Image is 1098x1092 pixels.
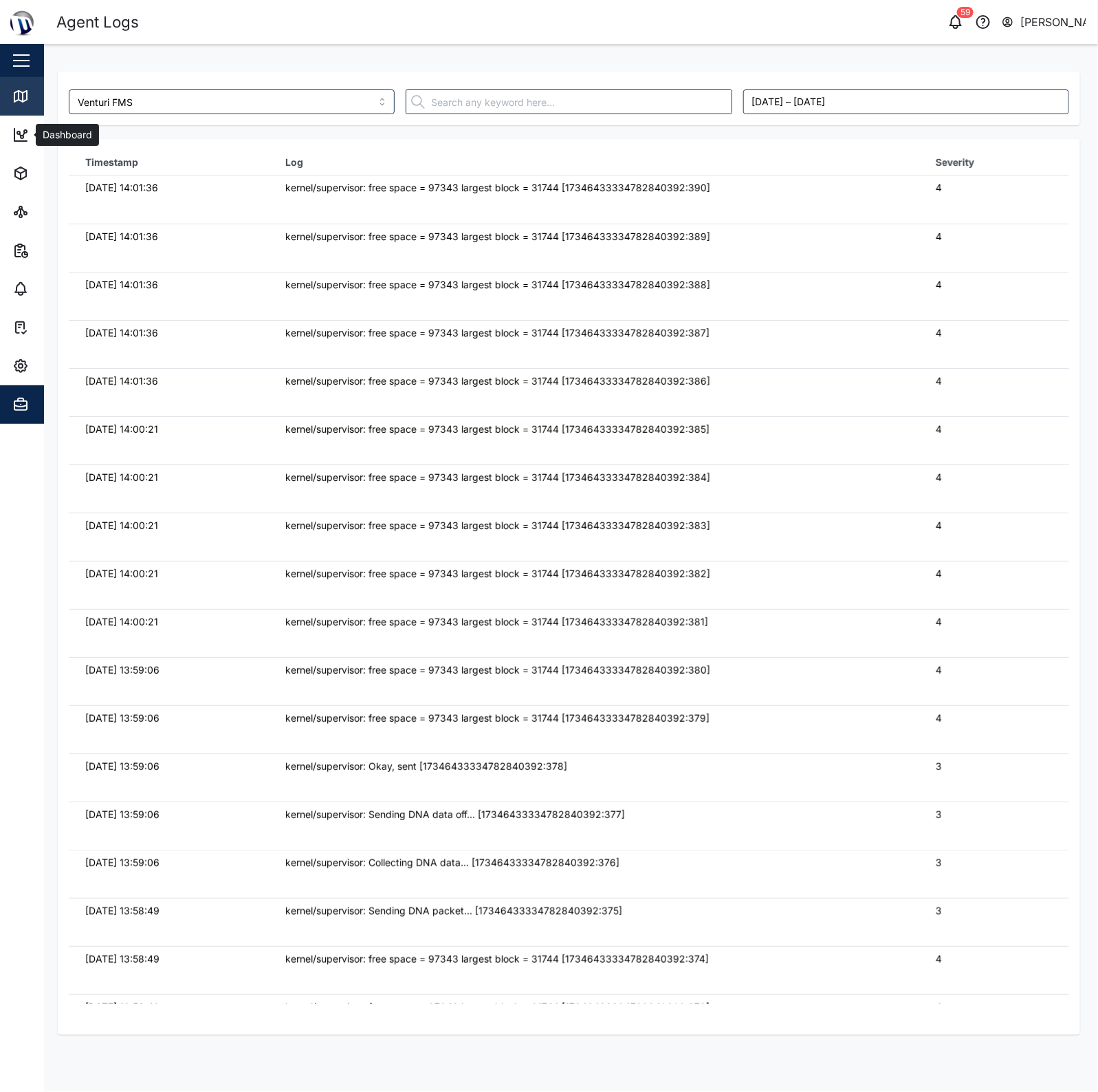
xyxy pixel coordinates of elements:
input: Search any keyword here... [406,89,732,114]
div: Assets [36,166,78,181]
div: kernel/supervisor: free space = 97343 largest block = 31744 [17346433334782840392:384] [285,470,903,485]
div: kernel/supervisor: free space = 97343 largest block = 31744 [17346433334782840392:389] [285,229,903,244]
div: [DATE] 13:58:49 [85,952,252,967]
div: 3 [936,759,1053,774]
div: 4 [936,180,1053,195]
div: kernel/supervisor: free space = 97343 largest block = 31744 [17346433334782840392:385] [285,422,903,437]
div: 3 [936,855,1053,870]
div: [DATE] 14:00:21 [85,470,252,485]
div: [DATE] 13:59:06 [85,807,252,822]
div: kernel/supervisor: free space = 97343 largest block = 31744 [17346433334782840392:379] [285,711,903,726]
div: [DATE] 14:00:21 [85,566,252,581]
div: kernel/supervisor: free space = 97343 largest block = 31744 [17346433334782840392:380] [285,663,903,678]
div: [DATE] 13:58:49 [85,1000,252,1015]
div: kernel/supervisor: free space = 97343 largest block = 31744 [17346433334782840392:390] [285,180,903,195]
div: Admin [36,397,76,412]
div: [DATE] 14:01:36 [85,229,252,244]
th: Log [269,150,919,175]
div: kernel/supervisor: free space = 97343 largest block = 31744 [17346433334782840392:382] [285,566,903,581]
div: [DATE] 13:59:06 [85,711,252,726]
div: Reports [36,243,83,258]
div: [DATE] 14:01:36 [85,180,252,195]
div: 4 [936,422,1053,437]
div: 4 [936,470,1053,485]
div: Tasks [36,320,74,335]
div: Alarms [36,281,78,297]
th: Timestamp [69,150,269,175]
div: 59 [957,7,974,18]
div: 4 [936,518,1053,533]
div: 4 [936,663,1053,678]
div: kernel/supervisor: free space = 97343 largest block = 31744 [17346433334782840392:374] [285,952,903,967]
div: [DATE] 14:00:21 [85,614,252,630]
div: kernel/supervisor: free space = 97343 largest block = 31744 [17346433334782840392:386] [285,374,903,389]
div: 3 [936,807,1053,822]
div: [DATE] 14:01:36 [85,277,252,292]
div: 4 [936,566,1053,581]
div: Agent Logs [56,10,139,34]
div: Settings [36,358,85,374]
div: kernel/supervisor: Collecting DNA data... [17346433334782840392:376] [285,855,903,870]
div: [DATE] 14:01:36 [85,325,252,341]
th: Severity [919,150,1069,175]
div: Dashboard [36,127,98,142]
input: Choose an asset [69,89,395,114]
div: 4 [936,711,1053,726]
button: [PERSON_NAME] [1001,12,1087,32]
div: [DATE] 13:58:49 [85,903,252,919]
div: kernel/supervisor: free space = 97343 largest block = 31744 [17346433334782840392:373] [285,1000,903,1015]
div: kernel/supervisor: free space = 97343 largest block = 31744 [17346433334782840392:388] [285,277,903,292]
div: [DATE] 14:01:36 [85,374,252,389]
div: kernel/supervisor: Sending DNA packet... [17346433334782840392:375] [285,903,903,919]
div: [DATE] 13:59:06 [85,759,252,774]
button: September 30, 2025 – October 7, 2025 [743,89,1069,114]
div: 4 [936,374,1053,389]
div: kernel/supervisor: free space = 97343 largest block = 31744 [17346433334782840392:381] [285,614,903,630]
div: [DATE] 13:59:06 [85,663,252,678]
div: [DATE] 14:00:21 [85,422,252,437]
div: 4 [936,952,1053,967]
div: [PERSON_NAME] [1021,14,1087,31]
div: Sites [36,204,69,220]
div: 4 [936,277,1053,292]
div: 4 [936,614,1053,630]
div: 4 [936,325,1053,341]
div: kernel/supervisor: free space = 97343 largest block = 31744 [17346433334782840392:383] [285,518,903,533]
div: [DATE] 13:59:06 [85,855,252,870]
div: kernel/supervisor: Okay, sent [17346433334782840392:378] [285,759,903,774]
img: Main Logo [7,7,37,37]
div: 4 [936,229,1053,244]
div: kernel/supervisor: Sending DNA data off... [17346433334782840392:377] [285,807,903,822]
div: 4 [936,1000,1053,1015]
div: [DATE] 14:00:21 [85,518,252,533]
div: Map [36,89,67,104]
div: 3 [936,903,1053,919]
div: kernel/supervisor: free space = 97343 largest block = 31744 [17346433334782840392:387] [285,325,903,341]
